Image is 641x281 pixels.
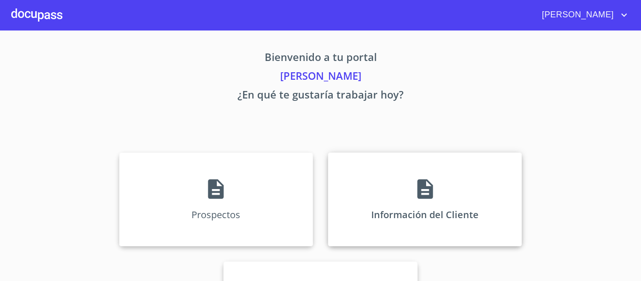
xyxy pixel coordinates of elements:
[31,87,610,106] p: ¿En qué te gustaría trabajar hoy?
[31,68,610,87] p: [PERSON_NAME]
[535,8,618,23] span: [PERSON_NAME]
[371,208,479,221] p: Información del Cliente
[191,208,240,221] p: Prospectos
[535,8,630,23] button: account of current user
[31,49,610,68] p: Bienvenido a tu portal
